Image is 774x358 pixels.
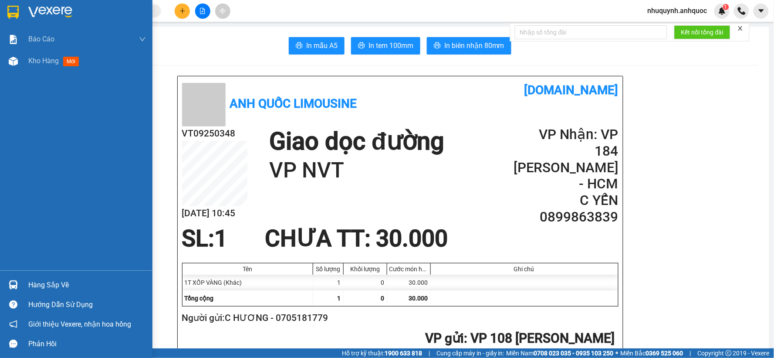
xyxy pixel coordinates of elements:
div: Phản hồi [28,338,146,351]
span: Hỗ trợ kỹ thuật: [342,348,422,358]
span: down [139,36,146,43]
strong: 0708 023 035 - 0935 103 250 [534,350,614,357]
div: Tên [185,266,311,273]
img: warehouse-icon [9,280,18,290]
div: Số lượng [315,266,341,273]
span: In mẫu A5 [306,40,338,51]
h2: VP Nhận: VP 184 [PERSON_NAME] - HCM [514,126,618,192]
div: 1 [313,275,344,290]
button: printerIn biên nhận 80mm [427,37,511,55]
span: | [429,348,430,358]
span: Kết nối tổng đài [681,27,723,37]
button: caret-down [754,3,769,19]
div: 0705181779 [7,39,77,51]
h1: Giao dọc đường [269,126,444,157]
span: 1 [338,295,341,302]
span: 1 [215,225,228,252]
span: aim [220,8,226,14]
div: Hàng sắp về [28,279,146,292]
span: printer [358,42,365,50]
span: VP gửi [426,331,464,346]
button: aim [215,3,230,19]
div: Khối lượng [346,266,385,273]
span: 30.000 [409,295,428,302]
strong: 0369 525 060 [646,350,683,357]
span: 1 [724,4,727,10]
span: printer [296,42,303,50]
img: phone-icon [738,7,746,15]
div: Hướng dẫn sử dụng [28,298,146,311]
span: notification [9,320,17,328]
div: 30.000 [387,275,431,290]
span: | [690,348,691,358]
span: Miền Nam [507,348,614,358]
div: C YẾN [83,39,153,49]
span: In biên nhận 80mm [444,40,504,51]
span: 0 [381,295,385,302]
span: Giới thiệu Vexere, nhận hoa hồng [28,319,131,330]
button: Kết nối tổng đài [674,25,730,39]
div: Cước món hàng [389,266,428,273]
b: Anh Quốc Limousine [230,96,357,111]
h2: Người gửi: C HƯƠNG - 0705181779 [182,311,615,325]
h2: C YẾN [514,192,618,209]
img: icon-new-feature [718,7,726,15]
span: nhuquynh.anhquoc [641,5,714,16]
span: Gửi: [7,8,21,17]
img: logo-vxr [7,6,19,19]
div: 0 [344,275,387,290]
strong: 1900 633 818 [385,350,422,357]
img: warehouse-icon [9,57,18,66]
span: Tổng cộng [185,295,214,302]
div: C HƯƠNG [7,28,77,39]
span: close [737,25,744,31]
button: printerIn tem 100mm [351,37,420,55]
button: plus [175,3,190,19]
div: VP 184 [PERSON_NAME] - HCM [83,7,153,39]
h2: : VP 108 [PERSON_NAME] [182,330,615,348]
span: In tem 100mm [368,40,413,51]
div: CHƯA TT : 30.000 [260,225,453,252]
h2: [DATE] 10:45 [182,206,247,221]
sup: 1 [723,4,729,10]
h2: VT09250348 [182,126,247,141]
span: Báo cáo [28,34,54,44]
div: VP 108 [PERSON_NAME] [7,7,77,28]
b: [DOMAIN_NAME] [524,83,619,97]
span: printer [434,42,441,50]
button: file-add [195,3,210,19]
button: printerIn mẫu A5 [289,37,345,55]
span: copyright [726,350,732,356]
div: 1T XỐP VÀNG (Khác) [183,275,313,290]
span: message [9,340,17,348]
div: 0899863839 [83,49,153,61]
div: Ghi chú [433,266,616,273]
span: Nhận: [83,8,104,17]
span: file-add [199,8,206,14]
span: mới [63,57,79,66]
span: VP NVT [96,61,141,77]
span: Cung cấp máy in - giấy in: [436,348,504,358]
span: question-circle [9,300,17,309]
span: plus [179,8,186,14]
input: Nhập số tổng đài [515,25,667,39]
span: caret-down [757,7,765,15]
h2: 0899863839 [514,209,618,225]
span: Kho hàng [28,57,59,65]
span: Miền Bắc [621,348,683,358]
img: solution-icon [9,35,18,44]
span: ⚪️ [616,351,619,355]
span: SL: [182,225,215,252]
h1: VP NVT [269,157,444,184]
